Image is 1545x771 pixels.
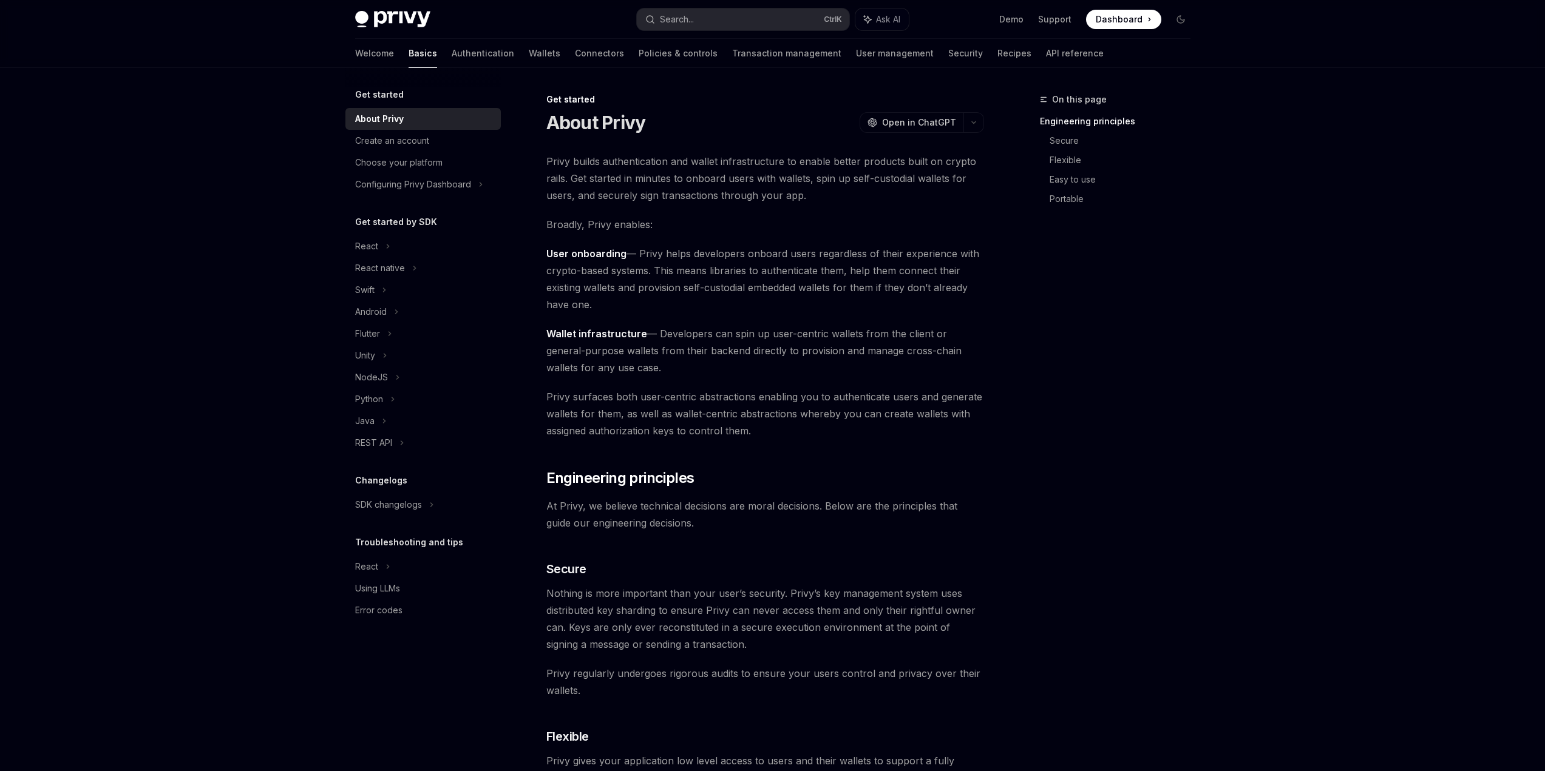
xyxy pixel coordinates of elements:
[345,577,501,599] a: Using LLMs
[355,414,375,428] div: Java
[999,13,1024,25] a: Demo
[1046,39,1104,68] a: API reference
[860,112,963,133] button: Open in ChatGPT
[355,559,378,574] div: React
[732,39,841,68] a: Transaction management
[546,728,589,745] span: Flexible
[546,497,984,531] span: At Privy, we believe technical decisions are moral decisions. Below are the principles that guide...
[355,392,383,406] div: Python
[997,39,1031,68] a: Recipes
[1050,150,1200,170] a: Flexible
[1052,92,1107,107] span: On this page
[546,665,984,699] span: Privy regularly undergoes rigorous audits to ensure your users control and privacy over their wal...
[355,497,422,512] div: SDK changelogs
[355,348,375,363] div: Unity
[948,39,983,68] a: Security
[355,112,404,126] div: About Privy
[546,325,984,376] span: — Developers can spin up user-centric wallets from the client or general-purpose wallets from the...
[1038,13,1071,25] a: Support
[355,87,404,102] h5: Get started
[355,473,407,488] h5: Changelogs
[355,261,405,275] div: React native
[1050,189,1200,209] a: Portable
[355,177,471,192] div: Configuring Privy Dashboard
[546,468,694,488] span: Engineering principles
[355,39,394,68] a: Welcome
[355,603,402,618] div: Error codes
[546,216,984,233] span: Broadly, Privy enables:
[1086,10,1161,29] a: Dashboard
[546,93,984,106] div: Get started
[546,245,984,313] span: — Privy helps developers onboard users regardless of their experience with crypto-based systems. ...
[345,152,501,173] a: Choose your platform
[546,328,647,340] strong: Wallet infrastructure
[546,585,984,653] span: Nothing is more important than your user’s security. Privy’s key management system uses distribut...
[345,130,501,152] a: Create an account
[882,116,956,129] span: Open in ChatGPT
[546,388,984,439] span: Privy surfaces both user-centric abstractions enabling you to authenticate users and generate wal...
[660,12,694,27] div: Search...
[355,326,380,341] div: Flutter
[355,239,378,254] div: React
[355,305,387,319] div: Android
[637,8,849,30] button: Search...CtrlK
[639,39,718,68] a: Policies & controls
[1171,10,1190,29] button: Toggle dark mode
[355,581,400,596] div: Using LLMs
[355,215,437,229] h5: Get started by SDK
[355,436,392,450] div: REST API
[355,370,388,385] div: NodeJS
[546,561,586,577] span: Secure
[575,39,624,68] a: Connectors
[355,535,463,550] h5: Troubleshooting and tips
[546,153,984,204] span: Privy builds authentication and wallet infrastructure to enable better products built on crypto r...
[856,39,934,68] a: User management
[1050,170,1200,189] a: Easy to use
[824,15,842,24] span: Ctrl K
[345,108,501,130] a: About Privy
[355,283,375,297] div: Swift
[855,8,909,30] button: Ask AI
[546,112,646,133] h1: About Privy
[345,599,501,621] a: Error codes
[409,39,437,68] a: Basics
[355,155,443,170] div: Choose your platform
[546,247,626,260] strong: User onboarding
[1040,112,1200,131] a: Engineering principles
[876,13,900,25] span: Ask AI
[452,39,514,68] a: Authentication
[355,11,430,28] img: dark logo
[1096,13,1143,25] span: Dashboard
[355,133,429,148] div: Create an account
[529,39,560,68] a: Wallets
[1050,131,1200,150] a: Secure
